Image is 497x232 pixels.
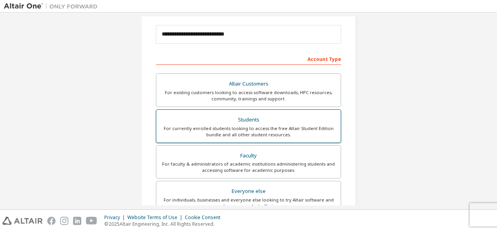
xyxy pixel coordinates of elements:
[60,217,68,225] img: instagram.svg
[161,150,336,161] div: Faculty
[104,214,127,221] div: Privacy
[4,2,102,10] img: Altair One
[127,214,185,221] div: Website Terms of Use
[104,221,225,227] p: © 2025 Altair Engineering, Inc. All Rights Reserved.
[161,197,336,209] div: For individuals, businesses and everyone else looking to try Altair software and explore our prod...
[161,125,336,138] div: For currently enrolled students looking to access the free Altair Student Edition bundle and all ...
[86,217,97,225] img: youtube.svg
[161,186,336,197] div: Everyone else
[2,217,43,225] img: altair_logo.svg
[161,79,336,89] div: Altair Customers
[161,89,336,102] div: For existing customers looking to access software downloads, HPC resources, community, trainings ...
[73,217,81,225] img: linkedin.svg
[185,214,225,221] div: Cookie Consent
[156,52,341,65] div: Account Type
[161,114,336,125] div: Students
[161,161,336,173] div: For faculty & administrators of academic institutions administering students and accessing softwa...
[47,217,55,225] img: facebook.svg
